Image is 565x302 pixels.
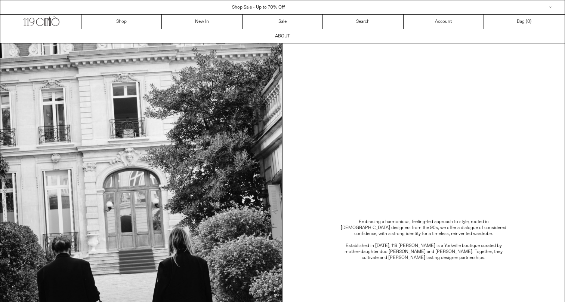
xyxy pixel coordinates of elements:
[404,15,484,29] a: Account
[232,4,285,10] a: Shop Sale - Up to 70% Off
[527,18,531,25] span: )
[338,219,510,237] p: Embracing a harmonious, feeling-led approach to style, rooted in [DEMOGRAPHIC_DATA] designers fro...
[323,15,403,29] a: Search
[243,15,323,29] a: Sale
[81,15,162,29] a: Shop
[275,32,290,41] p: ABOUT
[162,15,242,29] a: New In
[527,19,530,25] span: 0
[338,243,510,261] p: Established in [DATE], 119 [PERSON_NAME] is a Yorkville boutique curated by mother-daughter duo [...
[484,15,564,29] a: Bag ()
